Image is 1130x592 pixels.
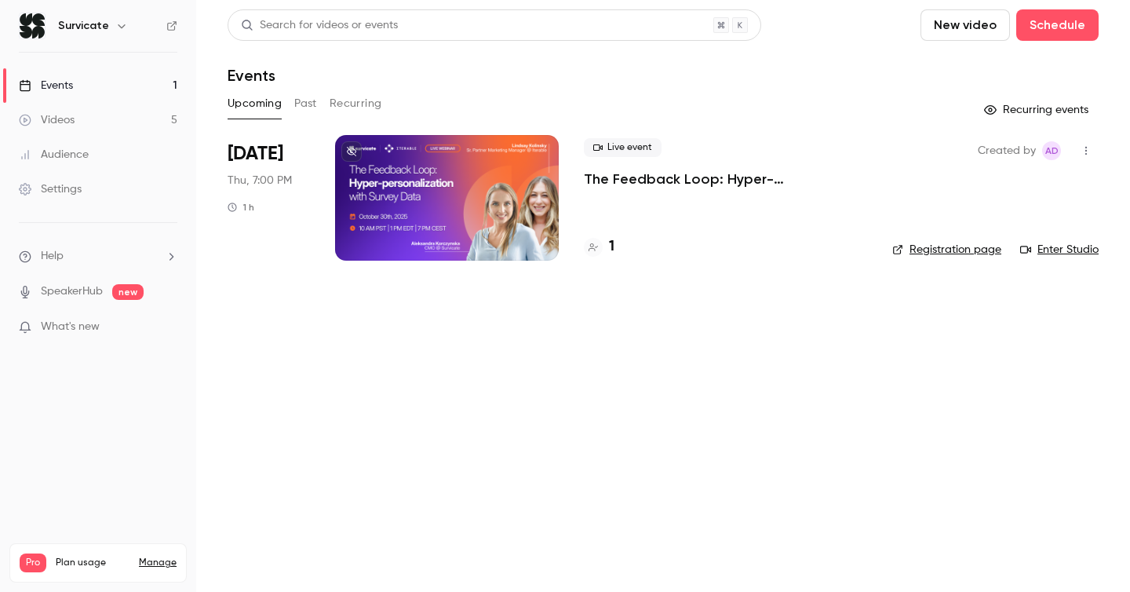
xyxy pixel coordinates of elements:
[977,97,1099,122] button: Recurring events
[1016,9,1099,41] button: Schedule
[112,284,144,300] span: new
[978,141,1036,160] span: Created by
[584,170,867,188] a: The Feedback Loop: Hyper-personalization with Survey Data
[228,135,310,261] div: Oct 30 Thu, 7:00 PM (Europe/Warsaw)
[19,248,177,265] li: help-dropdown-opener
[20,554,46,572] span: Pro
[892,242,1001,258] a: Registration page
[1045,141,1059,160] span: AD
[228,173,292,188] span: Thu, 7:00 PM
[584,236,614,258] a: 1
[41,248,64,265] span: Help
[584,138,662,157] span: Live event
[19,181,82,197] div: Settings
[228,141,283,166] span: [DATE]
[1020,242,1099,258] a: Enter Studio
[1042,141,1061,160] span: Aleksandra Dworak
[58,18,109,34] h6: Survicate
[41,283,103,300] a: SpeakerHub
[228,201,254,214] div: 1 h
[920,9,1010,41] button: New video
[241,17,398,34] div: Search for videos or events
[19,112,75,128] div: Videos
[330,91,382,116] button: Recurring
[139,557,177,569] a: Manage
[294,91,317,116] button: Past
[228,91,282,116] button: Upcoming
[56,557,129,569] span: Plan usage
[609,236,614,258] h4: 1
[228,66,275,85] h1: Events
[19,147,89,163] div: Audience
[20,13,45,38] img: Survicate
[19,78,73,93] div: Events
[41,319,100,335] span: What's new
[159,320,177,334] iframe: Noticeable Trigger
